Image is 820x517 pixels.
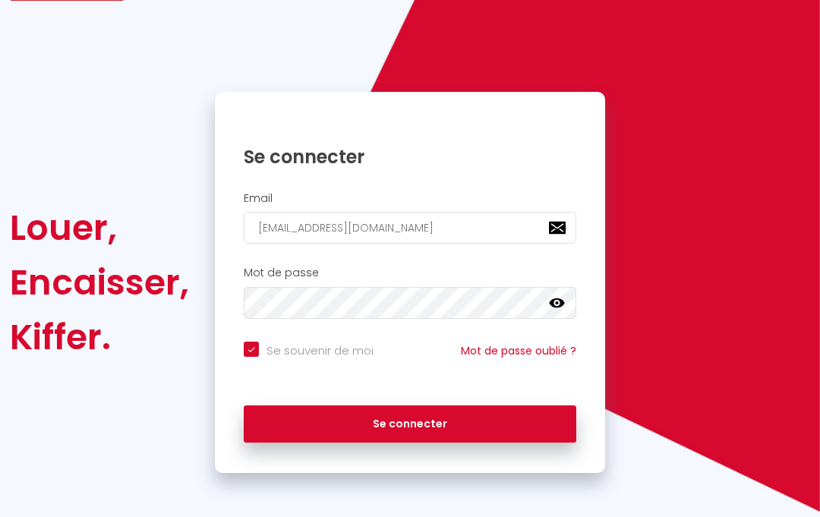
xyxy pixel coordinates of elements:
div: Encaisser, [10,255,189,310]
input: Ton Email [244,212,576,244]
div: Louer, [10,200,189,255]
div: Kiffer. [10,310,189,364]
a: Mot de passe oublié ? [461,343,576,358]
h2: Mot de passe [244,266,576,279]
button: Se connecter [244,405,576,443]
h2: Email [244,192,576,205]
h1: Se connecter [244,145,576,169]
